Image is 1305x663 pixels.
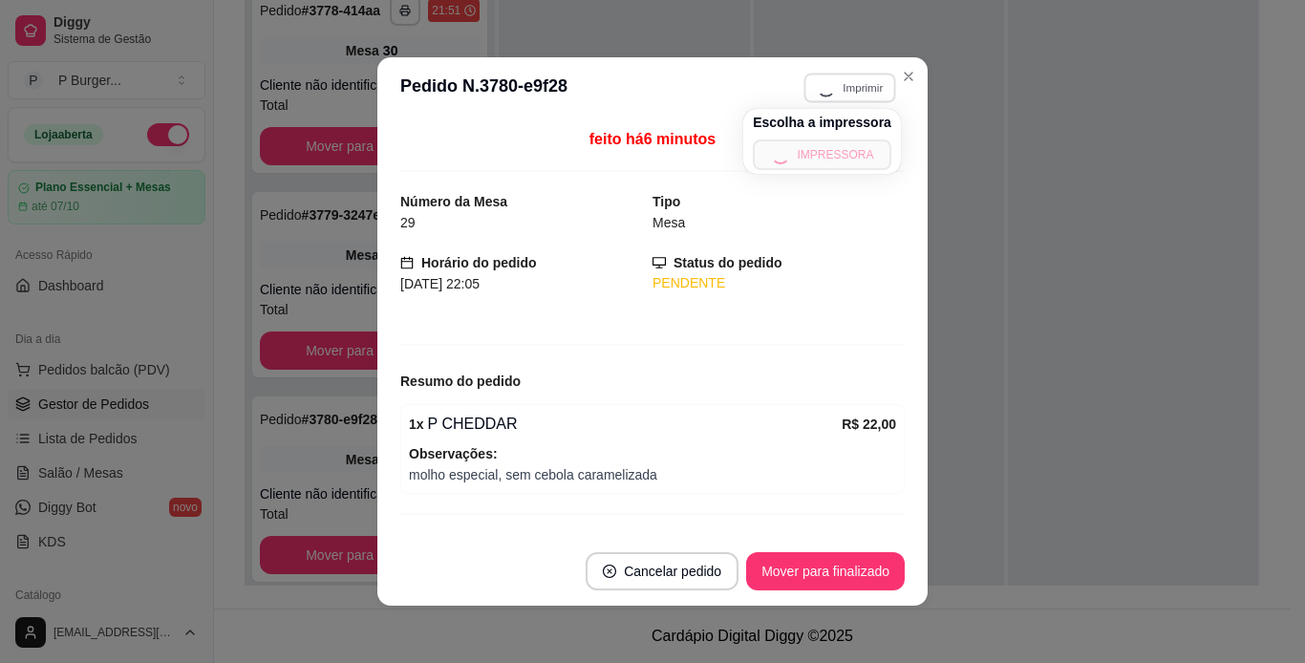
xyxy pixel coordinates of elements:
span: molho especial, sem cebola caramelizada [409,464,896,485]
span: R$ 22,00 [850,526,905,547]
button: Close [893,61,924,92]
span: feito há 6 minutos [589,131,716,147]
button: close-circleCancelar pedido [586,552,738,590]
strong: Status do pedido [674,255,782,270]
div: PENDENTE [652,273,905,293]
strong: Horário do pedido [421,255,537,270]
span: desktop [652,256,666,269]
div: P CHEDDAR [409,413,842,436]
h4: Escolha a impressora [753,113,891,132]
span: calendar [400,256,414,269]
strong: Tipo [652,194,680,209]
span: 29 [400,215,416,230]
span: Mesa [652,215,685,230]
h3: Pedido N. 3780-e9f28 [400,73,567,105]
strong: 1 x [409,417,424,432]
span: [DATE] 22:05 [400,276,480,291]
strong: Observações: [409,446,498,461]
span: close-circle [603,565,616,578]
button: Mover para finalizado [746,552,905,590]
strong: Resumo do pedido [400,374,521,389]
strong: R$ 22,00 [842,417,896,432]
strong: Número da Mesa [400,194,507,209]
